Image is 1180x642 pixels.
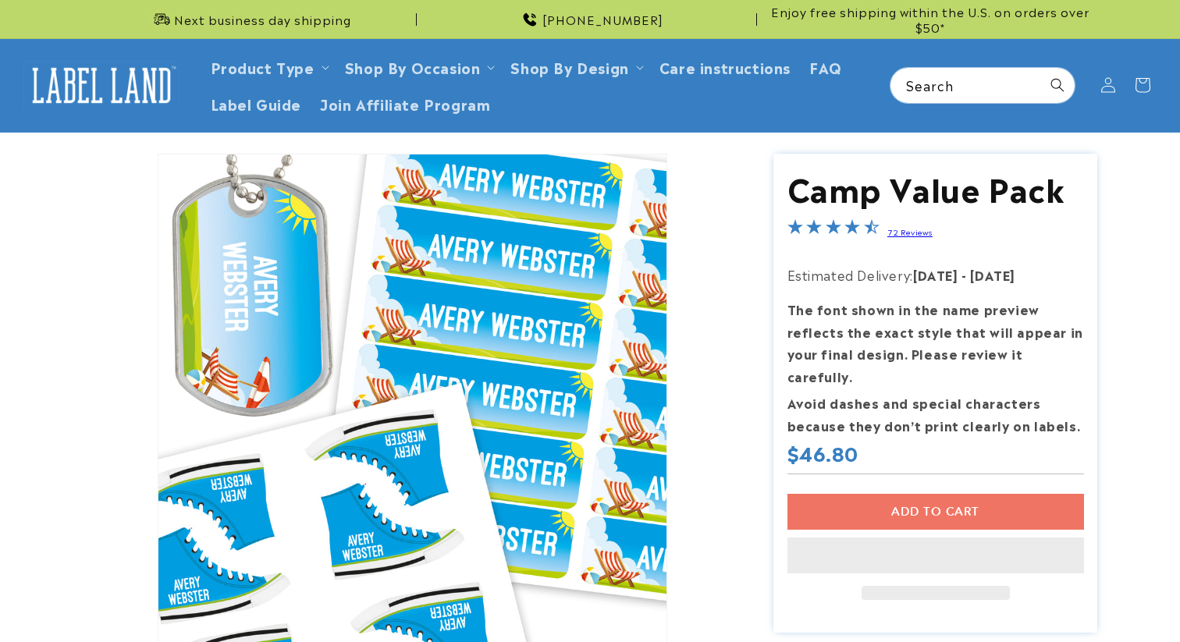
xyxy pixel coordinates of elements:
[336,48,502,85] summary: Shop By Occasion
[542,12,663,27] span: [PHONE_NUMBER]
[659,58,791,76] span: Care instructions
[174,12,351,27] span: Next business day shipping
[345,58,481,76] span: Shop By Occasion
[1040,68,1075,102] button: Search
[311,85,499,122] a: Join Affiliate Program
[18,55,186,115] a: Label Land
[211,56,315,77] a: Product Type
[23,61,179,109] img: Label Land
[787,221,880,239] span: 4.6-star overall rating
[201,48,336,85] summary: Product Type
[201,85,311,122] a: Label Guide
[787,441,859,465] span: $46.80
[887,226,933,237] a: 72 Reviews
[501,48,649,85] summary: Shop By Design
[320,94,490,112] span: Join Affiliate Program
[650,48,800,85] a: Care instructions
[787,393,1081,435] strong: Avoid dashes and special characters because they don’t print clearly on labels.
[800,48,851,85] a: FAQ
[787,167,1084,207] h1: Camp Value Pack
[211,94,302,112] span: Label Guide
[787,264,1084,286] p: Estimated Delivery:
[763,4,1097,34] span: Enjoy free shipping within the U.S. on orders over $50*
[913,265,958,284] strong: [DATE]
[961,265,967,284] strong: -
[787,300,1083,385] strong: The font shown in the name preview reflects the exact style that will appear in your final design...
[809,58,842,76] span: FAQ
[510,56,628,77] a: Shop By Design
[970,265,1015,284] strong: [DATE]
